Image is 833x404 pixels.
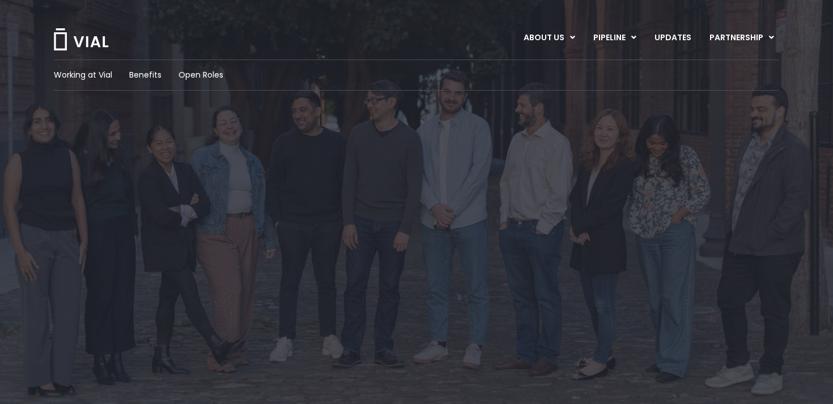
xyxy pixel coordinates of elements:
[584,28,645,48] a: PIPELINEMenu Toggle
[129,69,161,81] a: Benefits
[53,28,109,50] img: Vial Logo
[178,69,223,81] a: Open Roles
[700,28,783,48] a: PARTNERSHIPMenu Toggle
[54,69,112,81] a: Working at Vial
[645,28,700,48] a: UPDATES
[515,28,584,48] a: ABOUT USMenu Toggle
